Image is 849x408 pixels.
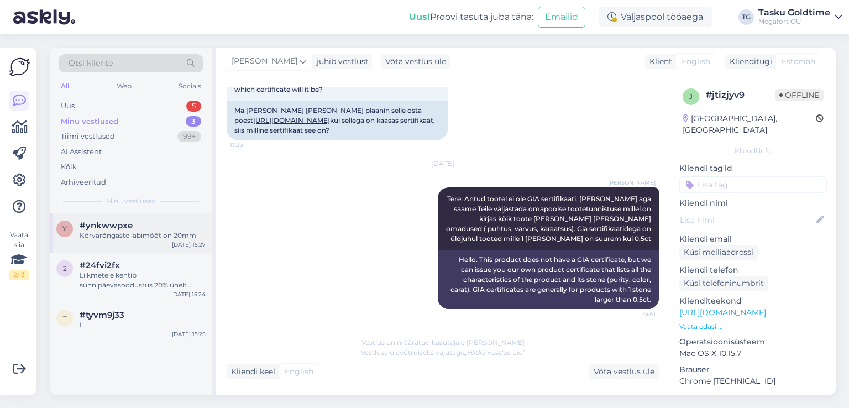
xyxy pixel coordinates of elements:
div: 5 [186,101,201,112]
div: Liikmetele kehtib sünnipäevasoodustus 20% ühelt ostukorvilt tavahinnaga toodetelt 7 päeva [PERSON... [80,270,206,290]
span: t [63,314,67,322]
b: Uus! [409,12,430,22]
div: Võta vestlus üle [381,54,450,69]
div: Kliendi info [679,146,827,156]
img: Askly Logo [9,56,30,77]
p: Chrome [TECHNICAL_ID] [679,375,827,387]
div: Võta vestlus üle [589,364,659,379]
div: Web [114,79,134,93]
div: Minu vestlused [61,116,118,127]
div: All [59,79,71,93]
div: Ma [PERSON_NAME] [PERSON_NAME] plaanin selle osta poest kui sellega on kaasas sertifikaat, siis m... [227,101,448,140]
div: AI Assistent [61,147,102,158]
span: #24fvi2fx [80,260,120,270]
div: 99+ [177,131,201,142]
span: Vestlus on määratud kasutajale [PERSON_NAME] [361,338,525,347]
span: [PERSON_NAME] [232,55,297,67]
div: Hello. This product does not have a GIA certificate, but we can issue you our own product certifi... [438,250,659,309]
a: Tasku GoldtimeMegafort OÜ [758,8,842,26]
span: Tere. Antud tootel ei ole GIA sertifikaati, [PERSON_NAME] aga saame Teile väljastada omapoolse to... [446,195,653,243]
div: 2 / 3 [9,270,29,280]
span: 2 [63,264,67,273]
i: „Võtke vestlus üle” [464,348,525,357]
div: Kõrvarõngaste läbimõõt on 20mm [80,231,206,240]
div: Klienditugi [725,56,772,67]
a: [URL][DOMAIN_NAME] [253,116,330,124]
a: [URL][DOMAIN_NAME] [679,307,766,317]
div: Tiimi vestlused [61,131,115,142]
div: Proovi tasuta juba täna: [409,11,533,24]
span: 17:33 [230,140,271,149]
div: Klient [645,56,672,67]
span: #tyvm9j33 [80,310,124,320]
div: Arhiveeritud [61,177,106,188]
div: [DATE] 15:27 [172,240,206,249]
div: Küsi meiliaadressi [679,245,758,260]
div: Uus [61,101,75,112]
span: [PERSON_NAME] [608,179,656,187]
div: I [80,320,206,330]
div: # jtizjyv9 [706,88,775,102]
div: [DATE] 15:25 [172,330,206,338]
div: Megafort OÜ [758,17,830,26]
div: juhib vestlust [312,56,369,67]
p: Operatsioonisüsteem [679,336,827,348]
div: Väljaspool tööaega [599,7,712,27]
button: Emailid [538,7,585,28]
span: Offline [775,89,824,101]
span: 15:41 [614,310,656,318]
span: English [285,366,313,378]
p: Klienditeekond [679,295,827,307]
span: Otsi kliente [69,57,113,69]
div: Kliendi keel [227,366,275,378]
span: Minu vestlused [106,196,156,206]
span: Vestluse ülevõtmiseks vajutage [361,348,525,357]
div: TG [738,9,754,25]
span: y [62,224,67,233]
div: Küsi telefoninumbrit [679,276,768,291]
div: [DATE] 15:24 [171,290,206,299]
span: j [689,92,693,101]
div: [DATE] [227,159,659,169]
input: Lisa tag [679,176,827,193]
div: Vaata siia [9,230,29,280]
p: Vaata edasi ... [679,322,827,332]
p: Brauser [679,364,827,375]
p: Kliendi telefon [679,264,827,276]
div: Kõik [61,161,77,172]
p: Mac OS X 10.15.7 [679,348,827,359]
input: Lisa nimi [680,214,814,226]
div: Socials [176,79,203,93]
p: Kliendi tag'id [679,163,827,174]
div: 3 [186,116,201,127]
span: #ynkwwpxe [80,221,133,231]
div: Tasku Goldtime [758,8,830,17]
p: Kliendi email [679,233,827,245]
span: Estonian [782,56,815,67]
p: Kliendi nimi [679,197,827,209]
span: English [682,56,710,67]
div: [GEOGRAPHIC_DATA], [GEOGRAPHIC_DATA] [683,113,816,136]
